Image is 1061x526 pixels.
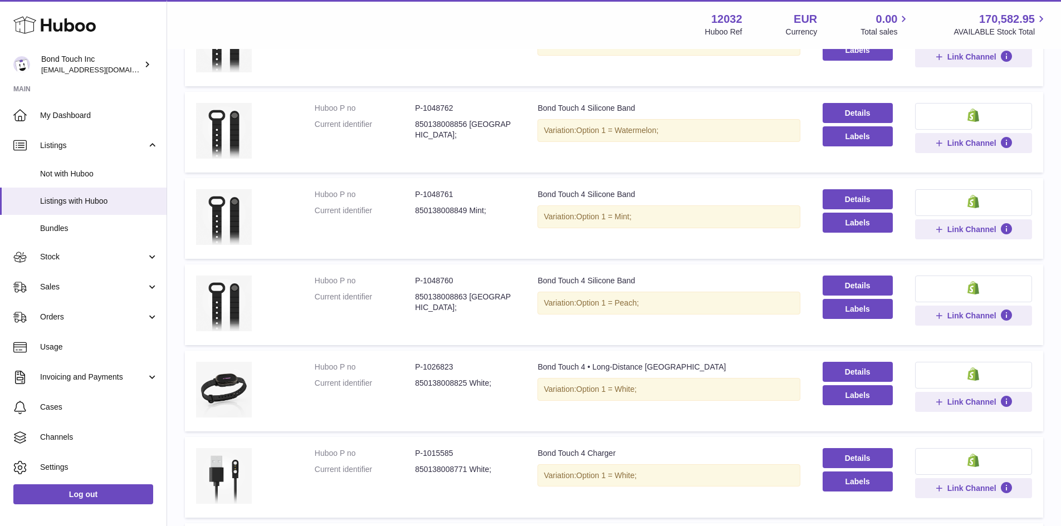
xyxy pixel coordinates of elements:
button: Labels [823,40,893,60]
button: Labels [823,385,893,405]
span: Link Channel [947,311,996,321]
button: Link Channel [915,478,1032,498]
button: Labels [823,126,893,146]
span: Settings [40,462,158,473]
strong: EUR [794,12,817,27]
span: Option 1 = Watermelon; [576,126,659,135]
div: Bond Touch Inc [41,54,141,75]
dd: P-1048760 [415,276,515,286]
a: 0.00 Total sales [860,12,910,37]
button: Link Channel [915,306,1032,326]
dt: Current identifier [315,205,415,216]
img: internalAdmin-12032@internal.huboo.com [13,56,30,73]
a: Details [823,189,893,209]
span: Not with Huboo [40,169,158,179]
div: Variation: [537,205,800,228]
span: Cases [40,402,158,412]
span: Link Channel [947,224,996,234]
span: AVAILABLE Stock Total [954,27,1048,37]
span: Link Channel [947,52,996,62]
dd: 850138008863 [GEOGRAPHIC_DATA]; [415,292,515,313]
dd: P-1048761 [415,189,515,200]
span: Orders [40,312,146,322]
button: Link Channel [915,133,1032,153]
span: [EMAIL_ADDRESS][DOMAIN_NAME] [41,65,164,74]
button: Labels [823,299,893,319]
button: Link Channel [915,392,1032,412]
img: Bond Touch 4 Silicone Band [196,103,252,159]
dt: Huboo P no [315,448,415,459]
img: shopify-small.png [967,454,979,467]
img: Bond Touch 4 Silicone Band [196,189,252,245]
span: Listings [40,140,146,151]
button: Labels [823,213,893,233]
dt: Huboo P no [315,189,415,200]
span: Bundles [40,223,158,234]
a: 170,582.95 AVAILABLE Stock Total [954,12,1048,37]
dt: Current identifier [315,378,415,389]
a: Log out [13,484,153,504]
div: Bond Touch 4 • Long-Distance [GEOGRAPHIC_DATA] [537,362,800,372]
span: Listings with Huboo [40,196,158,207]
img: shopify-small.png [967,195,979,208]
span: Option 1 = Peach; [576,298,639,307]
dt: Huboo P no [315,103,415,114]
span: Option 1 = Mint; [576,212,632,221]
span: 0.00 [876,12,898,27]
span: Option 1 = White; [576,385,637,394]
dt: Current identifier [315,119,415,140]
dd: 850138008825 White; [415,378,515,389]
div: Variation: [537,464,800,487]
button: Link Channel [915,47,1032,67]
span: Total sales [860,27,910,37]
span: Link Channel [947,397,996,407]
dd: 850138008856 [GEOGRAPHIC_DATA]; [415,119,515,140]
dt: Huboo P no [315,276,415,286]
img: Bond Touch 4 Silicone Band [196,276,252,331]
img: Bond Touch 4 • Long-Distance Bracelet [196,362,252,417]
img: Bond Touch 4 Charger [196,448,252,504]
span: Invoicing and Payments [40,372,146,382]
div: Huboo Ref [705,27,742,37]
a: Details [823,362,893,382]
img: shopify-small.png [967,109,979,122]
a: Details [823,448,893,468]
div: Bond Touch 4 Silicone Band [537,189,800,200]
button: Link Channel [915,219,1032,239]
dd: P-1026823 [415,362,515,372]
div: Variation: [537,119,800,142]
span: Link Channel [947,138,996,148]
span: Option 1 = White; [576,471,637,480]
span: My Dashboard [40,110,158,121]
dt: Current identifier [315,292,415,313]
span: Usage [40,342,158,352]
div: Bond Touch 4 Silicone Band [537,276,800,286]
div: Bond Touch 4 Charger [537,448,800,459]
strong: 12032 [711,12,742,27]
dd: P-1048762 [415,103,515,114]
dd: P-1015585 [415,448,515,459]
span: Channels [40,432,158,443]
span: Sales [40,282,146,292]
dd: 850138008849 Mint; [415,205,515,216]
div: Variation: [537,292,800,314]
span: Stock [40,252,146,262]
img: shopify-small.png [967,367,979,381]
dt: Huboo P no [315,362,415,372]
dd: 850138008771 White; [415,464,515,475]
div: Currency [786,27,818,37]
span: Link Channel [947,483,996,493]
div: Variation: [537,378,800,401]
a: Details [823,276,893,296]
dt: Current identifier [315,464,415,475]
img: shopify-small.png [967,281,979,294]
button: Labels [823,471,893,491]
span: 170,582.95 [979,12,1035,27]
div: Bond Touch 4 Silicone Band [537,103,800,114]
a: Details [823,103,893,123]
